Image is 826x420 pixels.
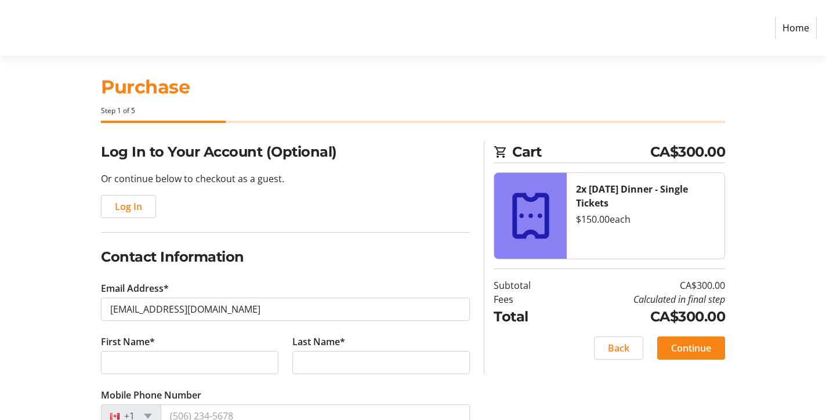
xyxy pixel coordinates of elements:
[115,200,142,213] span: Log In
[560,278,725,292] td: CA$300.00
[101,172,470,186] p: Or continue below to checkout as a guest.
[671,341,711,355] span: Continue
[101,106,725,116] div: Step 1 of 5
[657,336,725,360] button: Continue
[650,142,726,162] span: CA$300.00
[101,335,155,349] label: First Name*
[101,195,156,218] button: Log In
[9,5,92,51] img: East Meets West Children's Foundation's Logo
[101,73,725,101] h1: Purchase
[101,142,470,162] h2: Log In to Your Account (Optional)
[775,17,817,39] a: Home
[494,306,560,327] td: Total
[101,247,470,267] h2: Contact Information
[292,335,345,349] label: Last Name*
[494,292,560,306] td: Fees
[576,183,688,209] strong: 2x [DATE] Dinner - Single Tickets
[101,281,169,295] label: Email Address*
[101,388,201,402] label: Mobile Phone Number
[576,212,715,226] div: $150.00 each
[608,341,629,355] span: Back
[494,278,560,292] td: Subtotal
[594,336,643,360] button: Back
[512,142,650,162] span: Cart
[560,306,725,327] td: CA$300.00
[560,292,725,306] td: Calculated in final step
